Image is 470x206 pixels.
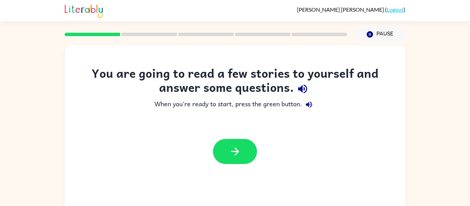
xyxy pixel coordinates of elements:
span: [PERSON_NAME] [PERSON_NAME] [297,6,385,13]
button: Pause [355,26,405,42]
div: You are going to read a few stories to yourself and answer some questions. [78,66,392,98]
img: Literably [65,3,103,18]
div: ( ) [297,6,405,13]
div: When you're ready to start, press the green button. [78,98,392,111]
a: Logout [387,6,404,13]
